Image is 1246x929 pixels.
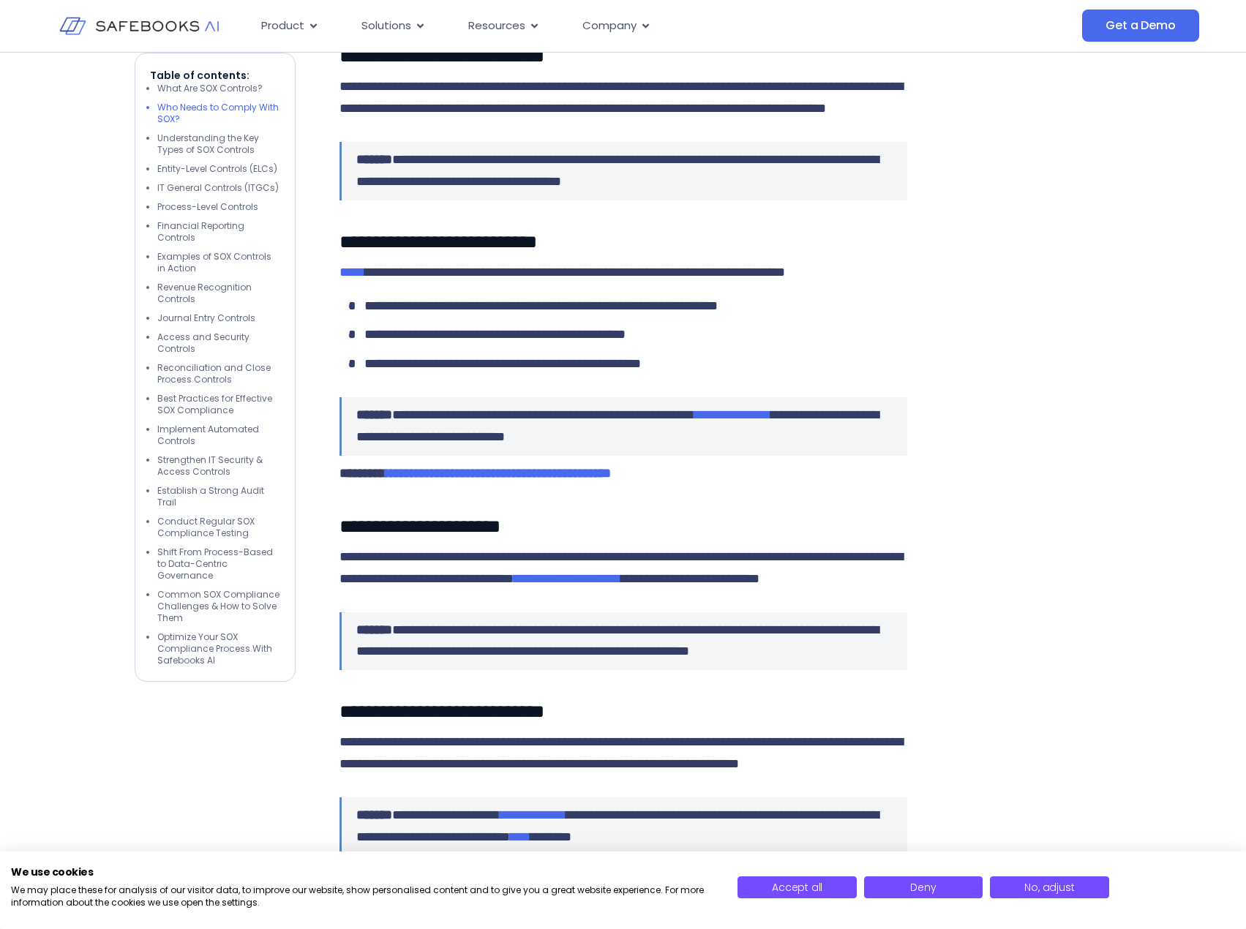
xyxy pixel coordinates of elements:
li: Journal Entry Controls [157,312,280,324]
span: No, adjust [1024,880,1074,895]
li: Who Needs to Comply With SOX? [157,102,280,125]
span: Resources [468,18,525,34]
span: Solutions [361,18,411,34]
li: Implement Automated Controls [157,424,280,447]
li: Conduct Regular SOX Compliance Testing [157,516,280,539]
li: Entity-Level Controls (ELCs) [157,163,280,175]
p: We may place these for analysis of our visitor data, to improve our website, show personalised co... [11,884,716,909]
li: Optimize Your SOX Compliance Process With Safebooks AI [157,631,280,666]
h2: We use cookies [11,865,716,879]
li: Best Practices for Effective SOX Compliance [157,393,280,416]
li: Revenue Recognition Controls [157,282,280,305]
li: Understanding the Key Types of SOX Controls [157,132,280,156]
button: Accept all cookies [738,876,856,898]
button: Adjust cookie preferences [990,876,1108,898]
li: Financial Reporting Controls [157,220,280,244]
div: Menu Toggle [249,12,936,40]
span: Accept all [772,880,822,895]
span: Company [582,18,637,34]
li: Strengthen IT Security & Access Controls [157,454,280,478]
span: Deny [910,880,936,895]
li: Process-Level Controls [157,201,280,213]
li: Common SOX Compliance Challenges & How to Solve Them [157,589,280,624]
li: Reconciliation and Close Process Controls [157,362,280,385]
li: What Are SOX Controls? [157,83,280,94]
li: IT General Controls (ITGCs) [157,182,280,194]
span: Product [261,18,304,34]
a: Get a Demo [1082,10,1198,42]
nav: Menu [249,12,936,40]
li: Establish a Strong Audit Trail [157,485,280,508]
button: Deny all cookies [864,876,983,898]
li: Access and Security Controls [157,331,280,355]
span: Get a Demo [1106,18,1175,33]
li: Examples of SOX Controls in Action [157,251,280,274]
li: Shift From Process-Based to Data-Centric Governance [157,546,280,582]
p: Table of contents: [150,68,280,83]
